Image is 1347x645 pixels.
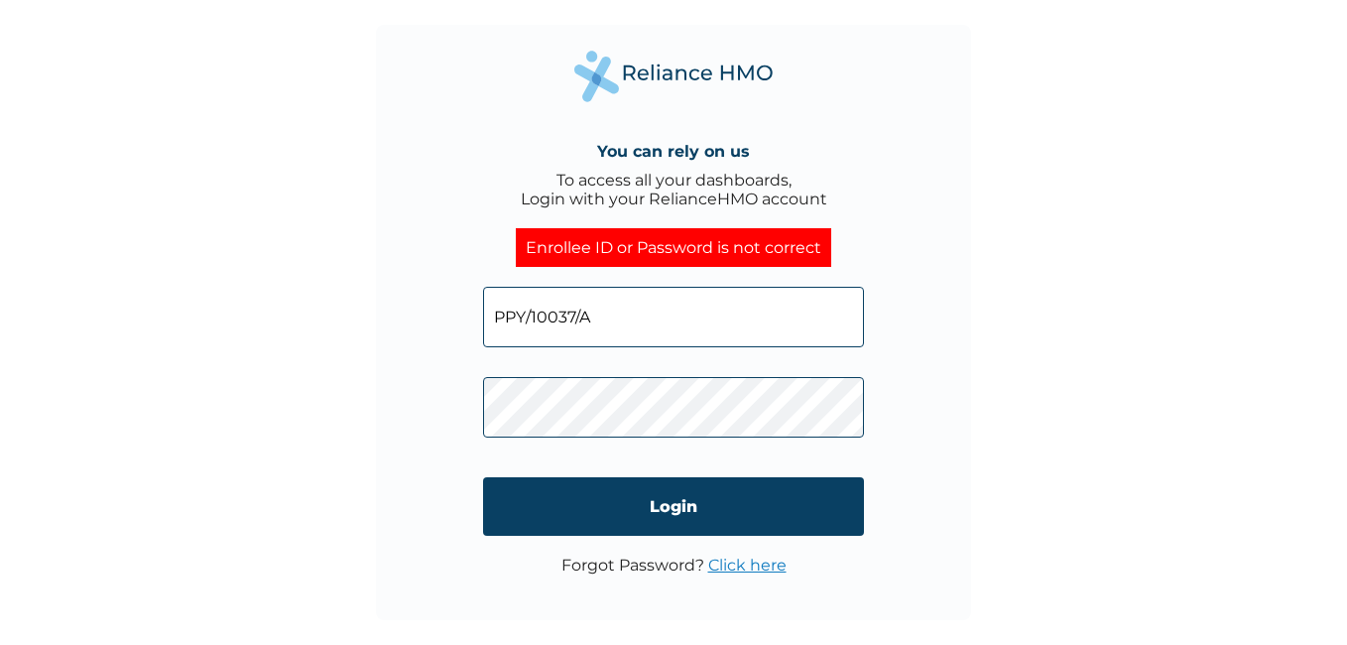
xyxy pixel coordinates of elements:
[521,171,827,208] div: To access all your dashboards, Login with your RelianceHMO account
[597,142,750,161] h4: You can rely on us
[516,228,831,267] div: Enrollee ID or Password is not correct
[561,556,787,575] p: Forgot Password?
[708,556,787,575] a: Click here
[483,477,864,536] input: Login
[574,51,773,101] img: Reliance Health's Logo
[483,287,864,347] input: Email address or HMO ID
